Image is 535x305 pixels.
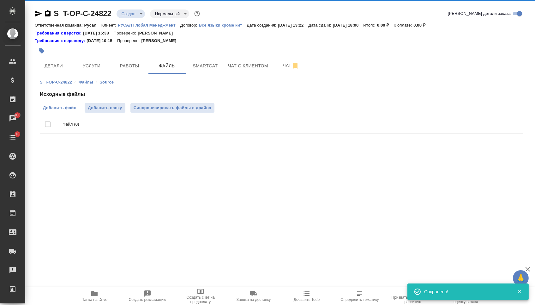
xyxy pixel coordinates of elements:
[394,23,414,28] p: К оплате:
[44,10,51,17] button: Скопировать ссылку
[247,23,278,28] p: Дата создания:
[152,62,183,70] span: Файлы
[114,30,138,36] p: Проверено:
[227,287,280,305] button: Заявка на доставку
[99,80,114,84] a: Source
[35,38,87,44] a: Требования к переводу:
[276,62,306,70] span: Чат
[79,80,93,84] a: Файлы
[117,9,145,18] div: Создан
[85,103,125,113] button: Добавить папку
[87,38,117,44] p: [DATE] 10:15
[377,23,394,28] p: 0,00 ₽
[114,62,145,70] span: Работы
[237,297,271,302] span: Заявка на доставку
[513,270,529,286] button: 🙏
[75,79,76,85] li: ‹
[333,287,386,305] button: Определить тематику
[174,287,227,305] button: Создать счет на предоплату
[76,62,107,70] span: Услуги
[43,105,76,111] span: Добавить файл
[39,62,69,70] span: Детали
[190,62,220,70] span: Smartcat
[118,23,180,28] p: РУСАЛ Глобал Менеджмент
[513,289,526,295] button: Закрыть
[35,30,83,36] a: Требования к верстке:
[180,23,199,28] p: Договор:
[424,289,508,295] div: Сохранено!
[35,38,87,44] div: Нажми, чтобы открыть папку с инструкцией
[390,295,436,304] span: Призвать менеджера по развитию
[308,23,333,28] p: Дата сдачи:
[35,30,83,36] div: Нажми, чтобы открыть папку с инструкцией
[130,103,214,113] button: Синхронизировать файлы с драйва
[413,23,430,28] p: 0,00 ₽
[101,23,118,28] p: Клиент:
[40,80,72,84] a: S_T-OP-C-24822
[2,110,24,126] a: 100
[35,10,42,17] button: Скопировать ссылку для ЯМессенджера
[2,129,24,145] a: 13
[340,297,379,302] span: Определить тематику
[386,287,439,305] button: Призвать менеджера по развитию
[280,287,333,305] button: Добавить Todo
[96,79,97,85] li: ‹
[11,131,23,137] span: 13
[228,62,268,70] span: Чат с клиентом
[88,105,122,111] span: Добавить папку
[40,103,80,113] label: Добавить файл
[117,38,141,44] p: Проверено:
[10,112,25,118] span: 100
[129,297,166,302] span: Создать рекламацию
[193,9,201,18] button: Доп статусы указывают на важность/срочность заказа
[153,11,182,16] button: Нормальный
[84,23,101,28] p: Русал
[35,23,84,28] p: Ответственная команда:
[178,295,223,304] span: Создать счет на предоплату
[515,271,526,285] span: 🙏
[333,23,364,28] p: [DATE] 18:00
[68,287,121,305] button: Папка на Drive
[138,30,177,36] p: [PERSON_NAME]
[134,105,211,111] span: Синхронизировать файлы с драйва
[292,62,299,70] svg: Отписаться
[278,23,309,28] p: [DATE] 13:22
[83,30,114,36] p: [DATE] 15:38
[40,79,523,85] nav: breadcrumb
[81,297,107,302] span: Папка на Drive
[294,297,320,302] span: Добавить Todo
[118,22,180,28] a: РУСАЛ Глобал Менеджмент
[40,90,523,98] h4: Исходные файлы
[141,38,181,44] p: [PERSON_NAME]
[448,10,511,17] span: [PERSON_NAME] детали заказа
[199,23,247,28] p: Все языки кроме кит
[35,44,49,58] button: Добавить тэг
[199,22,247,28] a: Все языки кроме кит
[121,287,174,305] button: Создать рекламацию
[363,23,377,28] p: Итого:
[54,9,111,18] a: S_T-OP-C-24822
[150,9,189,18] div: Создан
[63,121,518,128] p: Файл (0)
[120,11,137,16] button: Создан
